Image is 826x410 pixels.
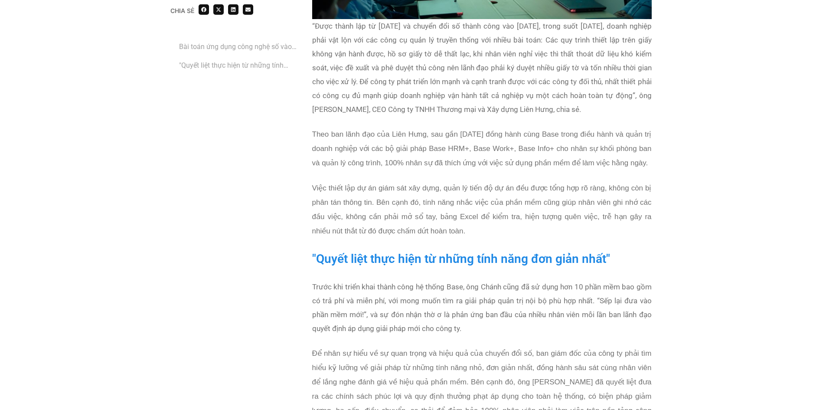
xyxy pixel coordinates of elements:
[170,8,194,14] div: Chia sẻ
[243,4,253,15] div: Share on email
[228,4,238,15] div: Share on linkedin
[312,249,652,269] h2: "Quyết liệt thực hiện từ những tính năng đơn giản nhất"
[179,60,299,71] a: "Quyết liệt thực hiện từ những tính năng đơn giản nhất"
[312,280,652,335] p: Trước khi triển khai thành công hệ thống Base, ông Chánh cũng đã sử dụng hơn 10 phần mềm bao gồm ...
[199,4,209,15] div: Share on facebook
[312,19,652,116] p: “Được thành lập từ [DATE] và chuyển đổi số thành công vào [DATE], trong suốt [DATE], doanh nghiệp...
[213,4,224,15] div: Share on x-twitter
[312,184,652,235] span: Việc thiết lập dự án giám sát xây dựng, quản lý tiến độ dự án đều được tổng hợp rõ ràng, không cò...
[179,41,299,52] a: Bài toán ứng dụng công nghệ số vào quản lý công trình xây dựng
[312,130,652,167] span: Theo ban lãnh đạo của Liên Hưng, sau gần [DATE] đồng hành cùng Base trong điều hành và quản trị d...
